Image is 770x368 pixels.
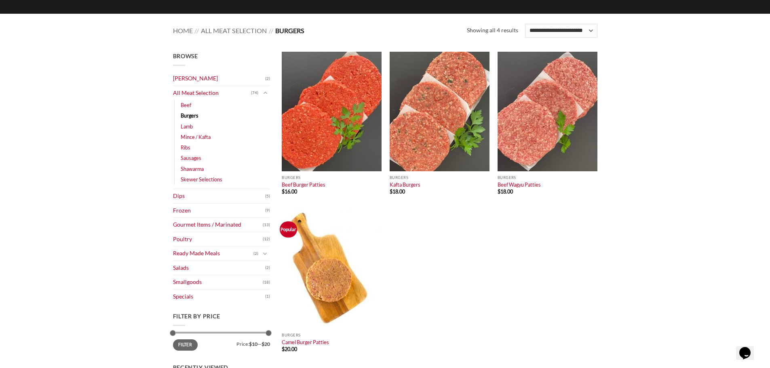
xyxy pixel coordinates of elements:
[173,313,221,320] span: Filter by price
[181,132,211,142] a: Mince / Kafta
[173,27,193,34] a: Home
[181,100,191,110] a: Beef
[265,262,270,274] span: (2)
[181,121,193,132] a: Lamb
[173,53,198,59] span: Browse
[260,249,270,258] button: Toggle
[282,188,297,195] bdi: 16.00
[181,153,201,163] a: Sausages
[390,175,489,180] p: Burgers
[282,52,382,171] img: Beef Burger Patties
[173,339,198,350] button: Filter
[173,290,265,304] a: Specials
[498,188,500,195] span: $
[525,24,597,38] select: Shop order
[181,164,204,174] a: Shawarma
[282,346,297,352] bdi: 20.00
[390,52,489,171] img: Kafta Burgers
[265,73,270,85] span: (2)
[265,204,270,217] span: (9)
[173,339,270,347] div: Price: —
[263,219,270,231] span: (13)
[265,290,270,303] span: (1)
[262,341,270,347] span: $20
[181,110,198,121] a: Burgers
[263,233,270,245] span: (12)
[282,209,382,329] img: Camel Burger Patties
[173,246,253,261] a: Ready Made Meals
[282,346,285,352] span: $
[498,175,597,180] p: Burgers
[498,188,513,195] bdi: 18.00
[173,261,265,275] a: Salads
[173,204,265,218] a: Frozen
[282,181,325,188] a: Beef Burger Patties
[282,175,382,180] p: Burgers
[173,232,263,246] a: Poultry
[181,174,222,185] a: Skewer Selections
[260,88,270,97] button: Toggle
[173,86,251,100] a: All Meat Selection
[253,248,258,260] span: (2)
[282,339,329,345] a: Camel Burger Patties
[181,142,190,153] a: Ribs
[390,181,420,188] a: Kafta Burgers
[498,52,597,171] img: Beef Wagyu Patties
[282,188,285,195] span: $
[173,275,263,289] a: Smallgoods
[263,276,270,288] span: (18)
[173,189,265,203] a: Dips
[390,188,392,195] span: $
[201,27,267,34] a: All Meat Selection
[194,27,199,34] span: //
[282,333,382,337] p: Burgers
[498,181,541,188] a: Beef Wagyu Patties
[251,87,258,99] span: (74)
[269,27,273,34] span: //
[467,26,518,35] p: Showing all 4 results
[249,341,257,347] span: $10
[275,27,304,34] span: Burgers
[173,218,263,232] a: Gourmet Items / Marinated
[265,190,270,202] span: (5)
[390,188,405,195] bdi: 18.00
[173,71,265,86] a: [PERSON_NAME]
[736,336,762,360] iframe: chat widget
